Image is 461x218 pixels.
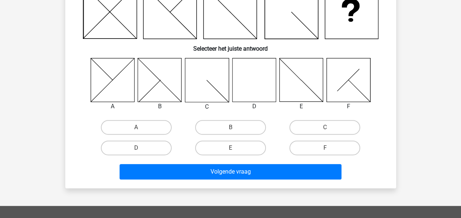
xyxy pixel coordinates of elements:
div: E [274,102,329,111]
label: A [101,120,172,135]
div: D [227,102,282,111]
h6: Selecteer het juiste antwoord [77,39,384,52]
label: F [289,141,360,155]
label: C [289,120,360,135]
button: Volgende vraag [120,164,341,179]
div: B [132,102,187,111]
div: C [179,102,235,111]
label: D [101,141,172,155]
div: F [321,102,376,111]
div: A [85,102,140,111]
label: E [195,141,266,155]
label: B [195,120,266,135]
